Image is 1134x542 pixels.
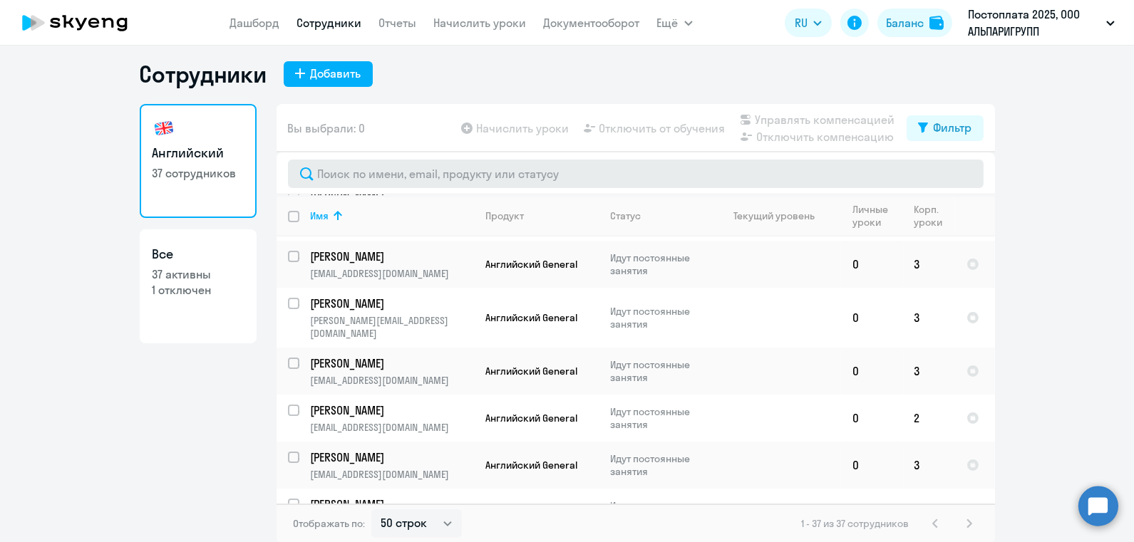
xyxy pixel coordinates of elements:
[903,489,955,536] td: 4
[311,209,329,222] div: Имя
[611,499,708,525] p: Идут постоянные занятия
[968,6,1101,40] p: Постоплата 2025, ООО АЛЬПАРИГРУПП
[311,496,472,512] p: [PERSON_NAME]
[311,449,472,465] p: [PERSON_NAME]
[544,16,640,30] a: Документооборот
[657,14,679,31] span: Ещё
[297,16,362,30] a: Сотрудники
[903,241,955,288] td: 3
[153,117,175,140] img: english
[611,452,708,478] p: Идут постоянные занятия
[311,496,474,512] a: [PERSON_NAME]
[311,374,474,387] p: [EMAIL_ADDRESS][DOMAIN_NAME]
[311,421,474,434] p: [EMAIL_ADDRESS][DOMAIN_NAME]
[611,209,708,222] div: Статус
[934,119,972,136] div: Фильтр
[657,9,693,37] button: Ещё
[903,442,955,489] td: 3
[853,203,893,229] div: Личные уроки
[294,517,366,530] span: Отображать по:
[886,14,924,31] div: Баланс
[611,358,708,384] p: Идут постоянные занятия
[611,405,708,431] p: Идут постоянные занятия
[153,144,244,162] h3: Английский
[140,60,267,88] h1: Сотрудники
[929,16,944,30] img: balance
[914,203,954,229] div: Корп. уроки
[853,203,902,229] div: Личные уроки
[153,282,244,298] p: 1 отключен
[434,16,527,30] a: Начислить уроки
[877,9,952,37] button: Балансbalance
[486,365,578,377] span: Английский General
[311,402,472,418] p: [PERSON_NAME]
[721,209,841,222] div: Текущий уровень
[611,251,708,277] p: Идут постоянные занятия
[311,355,472,371] p: [PERSON_NAME]
[311,314,474,340] p: [PERSON_NAME][EMAIL_ADDRESS][DOMAIN_NAME]
[140,104,257,218] a: Английский37 сотрудников
[284,61,373,87] button: Добавить
[311,249,474,264] a: [PERSON_NAME]
[785,9,832,37] button: RU
[486,311,578,324] span: Английский General
[311,65,361,82] div: Добавить
[311,267,474,280] p: [EMAIL_ADDRESS][DOMAIN_NAME]
[311,296,474,311] a: [PERSON_NAME]
[486,258,578,271] span: Английский General
[842,442,903,489] td: 0
[802,517,909,530] span: 1 - 37 из 37 сотрудников
[486,209,525,222] div: Продукт
[311,249,472,264] p: [PERSON_NAME]
[486,209,599,222] div: Продукт
[842,489,903,536] td: 2
[611,305,708,330] p: Идут постоянные занятия
[733,209,815,222] div: Текущий уровень
[153,165,244,181] p: 37 сотрудников
[961,6,1122,40] button: Постоплата 2025, ООО АЛЬПАРИГРУПП
[311,209,474,222] div: Имя
[842,348,903,395] td: 0
[288,120,366,137] span: Вы выбрали: 0
[914,203,945,229] div: Корп. уроки
[842,241,903,288] td: 0
[288,160,984,188] input: Поиск по имени, email, продукту или статусу
[842,395,903,442] td: 0
[903,395,955,442] td: 2
[153,245,244,264] h3: Все
[379,16,417,30] a: Отчеты
[311,449,474,465] a: [PERSON_NAME]
[611,209,641,222] div: Статус
[311,355,474,371] a: [PERSON_NAME]
[842,288,903,348] td: 0
[311,296,472,311] p: [PERSON_NAME]
[311,468,474,481] p: [EMAIL_ADDRESS][DOMAIN_NAME]
[153,266,244,282] p: 37 активны
[903,288,955,348] td: 3
[486,459,578,471] span: Английский General
[230,16,280,30] a: Дашборд
[907,115,984,141] button: Фильтр
[903,348,955,395] td: 3
[795,14,808,31] span: RU
[140,229,257,343] a: Все37 активны1 отключен
[486,412,578,424] span: Английский General
[311,402,474,418] a: [PERSON_NAME]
